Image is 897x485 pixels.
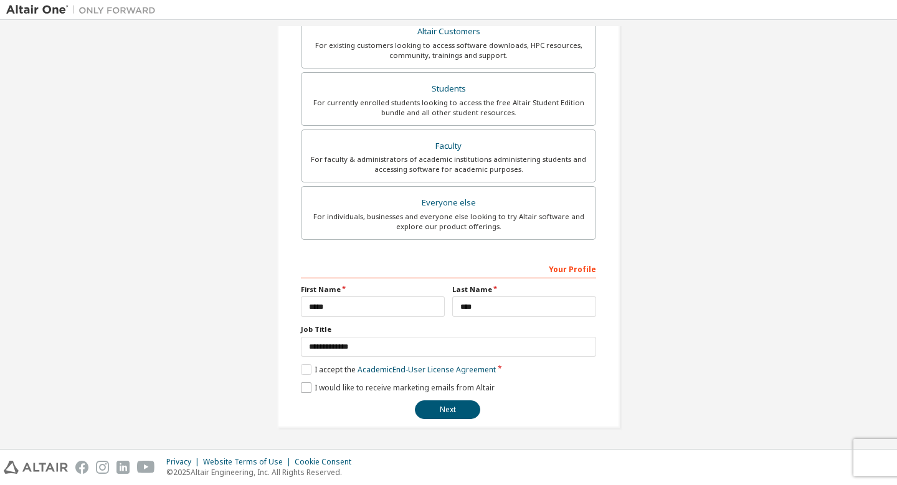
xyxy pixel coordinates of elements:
[309,80,588,98] div: Students
[358,364,496,375] a: Academic End-User License Agreement
[309,194,588,212] div: Everyone else
[309,154,588,174] div: For faculty & administrators of academic institutions administering students and accessing softwa...
[309,23,588,40] div: Altair Customers
[301,382,495,393] label: I would like to receive marketing emails from Altair
[301,364,496,375] label: I accept the
[75,461,88,474] img: facebook.svg
[309,212,588,232] div: For individuals, businesses and everyone else looking to try Altair software and explore our prod...
[301,324,596,334] label: Job Title
[295,457,359,467] div: Cookie Consent
[415,400,480,419] button: Next
[4,461,68,474] img: altair_logo.svg
[166,467,359,478] p: © 2025 Altair Engineering, Inc. All Rights Reserved.
[301,285,445,294] label: First Name
[452,285,596,294] label: Last Name
[309,98,588,118] div: For currently enrolled students looking to access the free Altair Student Edition bundle and all ...
[96,461,109,474] img: instagram.svg
[166,457,203,467] div: Privacy
[309,40,588,60] div: For existing customers looking to access software downloads, HPC resources, community, trainings ...
[116,461,130,474] img: linkedin.svg
[309,138,588,155] div: Faculty
[6,4,162,16] img: Altair One
[301,258,596,278] div: Your Profile
[137,461,155,474] img: youtube.svg
[203,457,295,467] div: Website Terms of Use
